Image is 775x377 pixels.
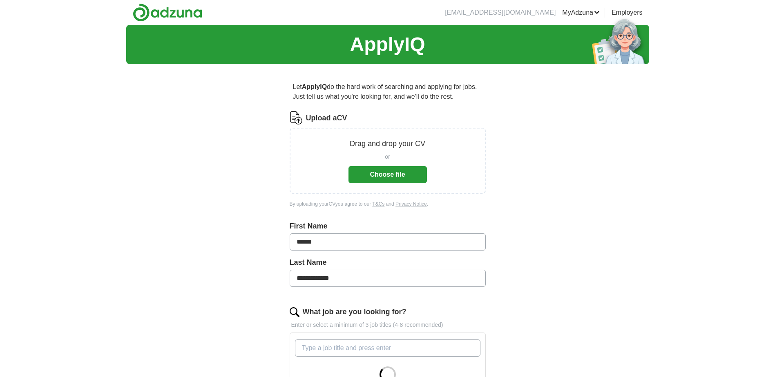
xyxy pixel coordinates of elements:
label: What job are you looking for? [303,306,406,317]
label: Upload a CV [306,113,347,124]
p: Drag and drop your CV [350,138,425,149]
img: search.png [290,307,299,317]
h1: ApplyIQ [350,30,425,59]
a: Privacy Notice [395,201,427,207]
img: Adzuna logo [133,3,202,22]
button: Choose file [348,166,427,183]
a: T&Cs [372,201,384,207]
a: Employers [612,8,643,18]
span: or [385,153,390,161]
li: [EMAIL_ADDRESS][DOMAIN_NAME] [445,8,556,18]
a: MyAdzuna [562,8,600,18]
p: Enter or select a minimum of 3 job titles (4-8 recommended) [290,321,486,329]
div: By uploading your CV you agree to our and . [290,200,486,208]
strong: ApplyIQ [302,83,327,90]
p: Let do the hard work of searching and applying for jobs. Just tell us what you're looking for, an... [290,79,486,105]
img: CV Icon [290,111,303,124]
label: First Name [290,221,486,232]
label: Last Name [290,257,486,268]
input: Type a job title and press enter [295,339,480,357]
